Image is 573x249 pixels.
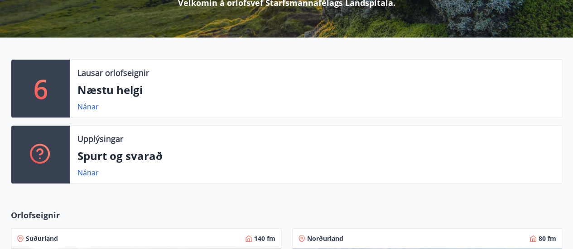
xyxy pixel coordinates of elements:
span: Orlofseignir [11,209,60,221]
span: 140 fm [254,234,275,243]
span: 80 fm [539,234,556,243]
p: Næstu helgi [77,82,554,98]
p: Spurt og svarað [77,148,554,164]
p: Lausar orlofseignir [77,67,149,79]
span: Norðurland [307,234,343,243]
p: 6 [34,71,48,106]
a: Nánar [77,168,99,178]
span: Suðurland [26,234,58,243]
p: Upplýsingar [77,133,123,145]
a: Nánar [77,102,99,112]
